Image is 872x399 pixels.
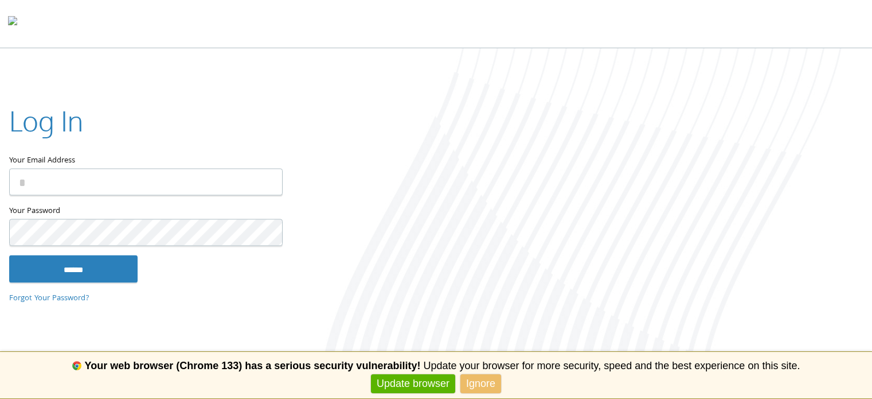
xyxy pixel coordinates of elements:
[9,292,89,305] a: Forgot Your Password?
[371,374,455,393] a: Update browser
[8,12,17,35] img: todyl-logo-dark.svg
[85,360,421,371] b: Your web browser (Chrome 133) has a serious security vulnerability!
[423,360,800,371] span: Update your browser for more security, speed and the best experience on this site.
[9,102,83,140] h2: Log In
[460,374,501,393] a: Ignore
[9,204,281,219] label: Your Password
